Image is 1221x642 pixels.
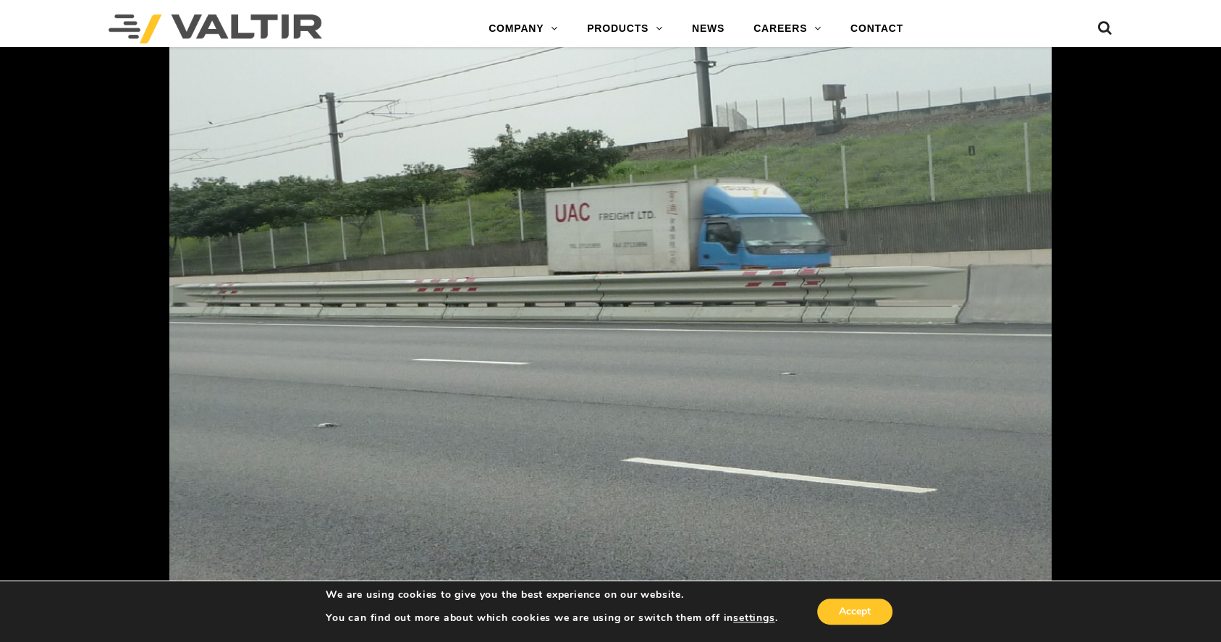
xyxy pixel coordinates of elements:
p: We are using cookies to give you the best experience on our website. [326,588,777,601]
img: Valtir [109,14,322,43]
a: COMPANY [474,14,573,43]
p: You can find out more about which cookies we are using or switch them off in . [326,612,777,625]
button: Accept [817,599,892,625]
a: PRODUCTS [573,14,677,43]
a: CONTACT [836,14,918,43]
a: CAREERS [739,14,836,43]
button: settings [733,612,774,625]
a: NEWS [677,14,739,43]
